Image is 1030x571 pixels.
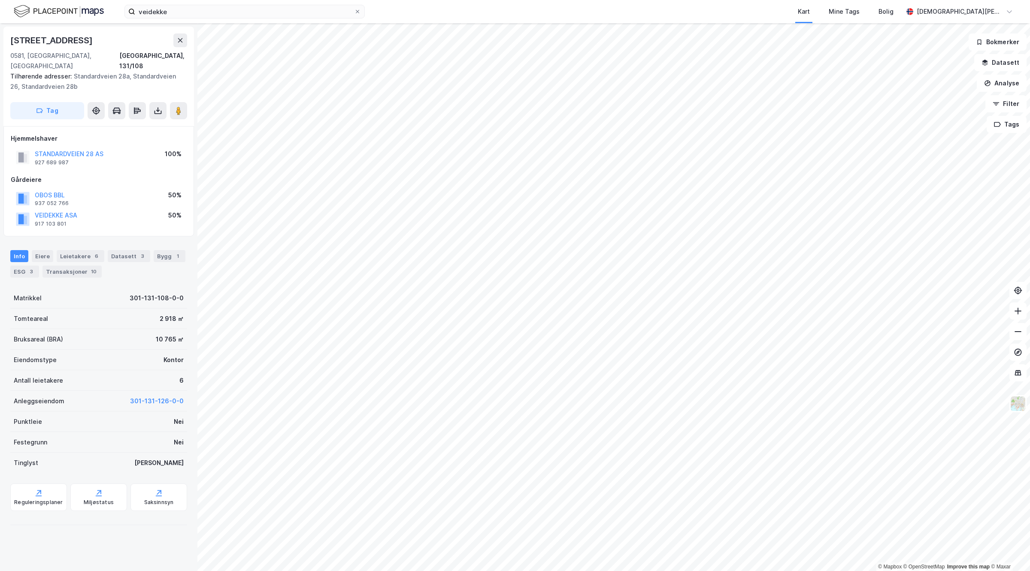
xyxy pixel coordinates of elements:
[10,250,28,262] div: Info
[84,499,114,506] div: Miljøstatus
[878,564,902,570] a: Mapbox
[144,499,174,506] div: Saksinnsyn
[917,6,1003,17] div: [DEMOGRAPHIC_DATA][PERSON_NAME]
[10,102,84,119] button: Tag
[89,267,98,276] div: 10
[14,334,63,344] div: Bruksareal (BRA)
[987,530,1030,571] iframe: Chat Widget
[168,190,182,200] div: 50%
[985,95,1027,112] button: Filter
[14,499,63,506] div: Reguleringsplaner
[14,437,47,447] div: Festegrunn
[92,252,101,260] div: 6
[10,51,119,71] div: 0581, [GEOGRAPHIC_DATA], [GEOGRAPHIC_DATA]
[947,564,990,570] a: Improve this map
[903,564,945,570] a: OpenStreetMap
[154,250,185,262] div: Bygg
[42,266,102,278] div: Transaksjoner
[35,221,67,227] div: 917 103 801
[14,4,104,19] img: logo.f888ab2527a4732fd821a326f86c7f29.svg
[108,250,150,262] div: Datasett
[165,149,182,159] div: 100%
[11,133,187,144] div: Hjemmelshaver
[174,417,184,427] div: Nei
[969,33,1027,51] button: Bokmerker
[1010,396,1026,412] img: Z
[138,252,147,260] div: 3
[974,54,1027,71] button: Datasett
[10,71,180,92] div: Standardveien 28a, Standardveien 26, Standardveien 28b
[10,266,39,278] div: ESG
[10,33,94,47] div: [STREET_ADDRESS]
[173,252,182,260] div: 1
[35,159,69,166] div: 927 689 987
[14,355,57,365] div: Eiendomstype
[14,375,63,386] div: Antall leietakere
[119,51,187,71] div: [GEOGRAPHIC_DATA], 131/108
[11,175,187,185] div: Gårdeiere
[135,5,354,18] input: Søk på adresse, matrikkel, gårdeiere, leietakere eller personer
[14,417,42,427] div: Punktleie
[179,375,184,386] div: 6
[35,200,69,207] div: 937 052 766
[32,250,53,262] div: Eiere
[168,210,182,221] div: 50%
[130,396,184,406] button: 301-131-126-0-0
[14,314,48,324] div: Tomteareal
[14,293,42,303] div: Matrikkel
[14,396,64,406] div: Anleggseiendom
[174,437,184,447] div: Nei
[160,314,184,324] div: 2 918 ㎡
[829,6,860,17] div: Mine Tags
[134,458,184,468] div: [PERSON_NAME]
[987,116,1027,133] button: Tags
[977,75,1027,92] button: Analyse
[57,250,104,262] div: Leietakere
[130,293,184,303] div: 301-131-108-0-0
[879,6,894,17] div: Bolig
[156,334,184,344] div: 10 765 ㎡
[164,355,184,365] div: Kontor
[10,73,74,80] span: Tilhørende adresser:
[798,6,810,17] div: Kart
[14,458,38,468] div: Tinglyst
[27,267,36,276] div: 3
